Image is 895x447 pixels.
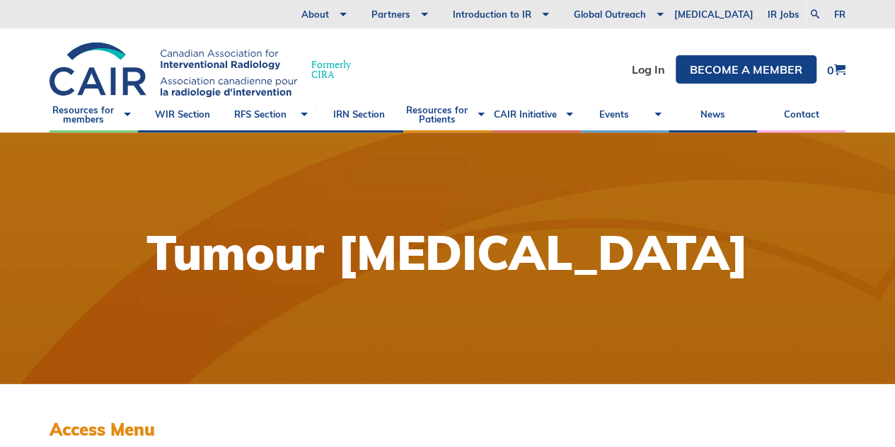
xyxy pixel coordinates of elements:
a: Log In [632,64,665,75]
a: CAIR Initiative [492,97,580,132]
a: fr [834,10,845,19]
a: IRN Section [315,97,403,132]
a: FormerlyCIRA [50,43,365,97]
a: Become a member [676,55,816,84]
a: Events [580,97,669,132]
h1: Tumour [MEDICAL_DATA] [146,229,749,276]
h3: Access Menu [50,419,313,440]
img: CIRA [50,43,297,97]
a: Contact [757,97,845,132]
a: RFS Section [226,97,315,132]
a: 0 [827,64,845,76]
span: Formerly CIRA [311,60,351,79]
a: News [669,97,757,132]
a: Resources for members [50,97,138,132]
a: Resources for Patients [403,97,492,132]
a: WIR Section [138,97,226,132]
